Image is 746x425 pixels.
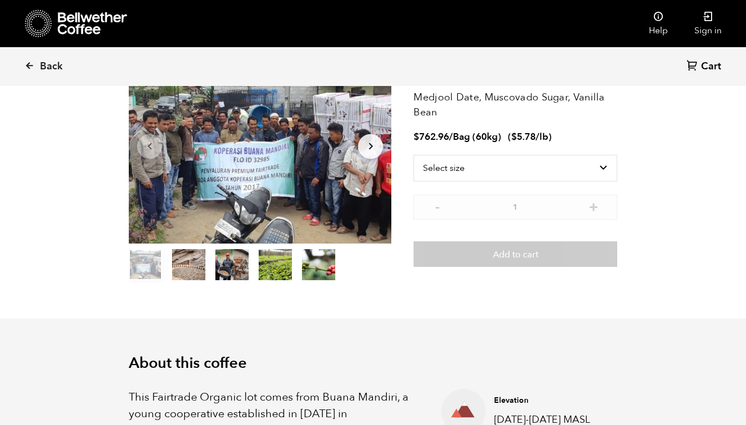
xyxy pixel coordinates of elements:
[494,395,599,406] h4: Elevation
[129,355,617,372] h2: About this coffee
[414,130,419,143] span: $
[536,130,548,143] span: /lb
[449,130,453,143] span: /
[414,241,617,267] button: Add to cart
[430,200,444,211] button: -
[414,90,617,120] p: Medjool Date, Muscovado Sugar, Vanilla Bean
[687,59,724,74] a: Cart
[587,200,601,211] button: +
[511,130,517,143] span: $
[40,60,63,73] span: Back
[414,130,449,143] bdi: 762.96
[701,60,721,73] span: Cart
[511,130,536,143] bdi: 5.78
[508,130,552,143] span: ( )
[453,130,501,143] span: Bag (60kg)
